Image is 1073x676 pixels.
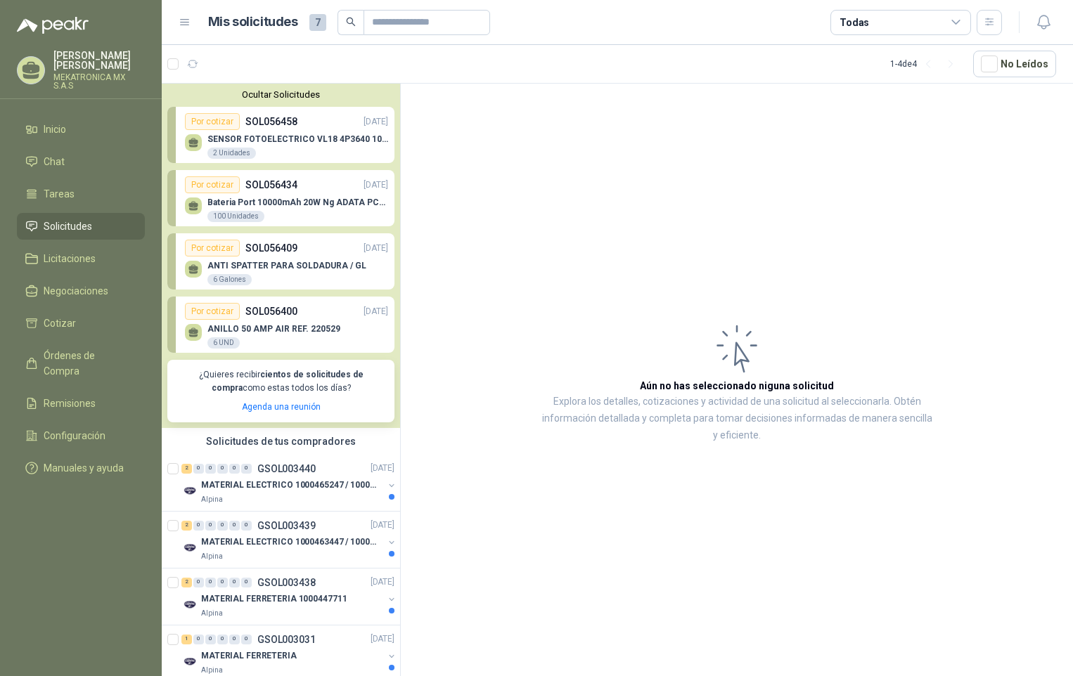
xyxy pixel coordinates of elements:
div: 0 [205,464,216,474]
span: Chat [44,154,65,169]
span: search [346,17,356,27]
a: 1 0 0 0 0 0 GSOL003031[DATE] Company LogoMATERIAL FERRETERIAAlpina [181,631,397,676]
p: GSOL003439 [257,521,316,531]
p: [DATE] [364,115,388,129]
div: 0 [241,464,252,474]
span: Tareas [44,186,75,202]
p: MATERIAL FERRETERIA 1000447711 [201,592,347,606]
a: 2 0 0 0 0 0 GSOL003440[DATE] Company LogoMATERIAL ELECTRICO 1000465247 / 1000466995Alpina [181,460,397,505]
a: Licitaciones [17,245,145,272]
div: 2 [181,578,192,587]
div: 0 [241,521,252,531]
div: 0 [229,635,240,644]
div: 2 Unidades [207,148,256,159]
p: [DATE] [364,305,388,318]
div: 0 [229,464,240,474]
a: Remisiones [17,390,145,417]
a: Por cotizarSOL056409[DATE] ANTI SPATTER PARA SOLDADURA / GL6 Galones [167,233,394,290]
div: Por cotizar [185,113,240,130]
img: Company Logo [181,540,198,557]
p: [DATE] [371,576,394,589]
div: Por cotizar [185,240,240,256]
div: 0 [193,464,204,474]
p: GSOL003031 [257,635,316,644]
p: SOL056458 [245,114,297,129]
a: Por cotizarSOL056434[DATE] Bateria Port 10000mAh 20W Ng ADATA PC100BKCarga100 Unidades [167,170,394,226]
div: 0 [217,521,228,531]
a: Negociaciones [17,278,145,304]
p: Alpina [201,494,223,505]
p: [DATE] [371,519,394,532]
p: Alpina [201,665,223,676]
a: Solicitudes [17,213,145,240]
span: Cotizar [44,316,76,331]
div: 1 - 4 de 4 [890,53,962,75]
p: SOL056400 [245,304,297,319]
p: SOL056434 [245,177,297,193]
div: Solicitudes de tus compradores [162,428,400,455]
div: 0 [193,521,204,531]
span: Órdenes de Compra [44,348,131,379]
div: Por cotizar [185,176,240,193]
button: No Leídos [973,51,1056,77]
div: 0 [193,635,204,644]
p: ¿Quieres recibir como estas todos los días? [176,368,386,395]
span: Negociaciones [44,283,108,299]
div: Todas [840,15,869,30]
a: Manuales y ayuda [17,455,145,481]
div: 6 Galones [207,274,252,285]
img: Logo peakr [17,17,89,34]
a: Cotizar [17,310,145,337]
p: ANTI SPATTER PARA SOLDADURA / GL [207,261,366,271]
span: Licitaciones [44,251,96,266]
div: 0 [193,578,204,587]
p: Explora los detalles, cotizaciones y actividad de una solicitud al seleccionarla. Obtén informaci... [541,394,932,444]
img: Company Logo [181,483,198,500]
span: Inicio [44,122,66,137]
a: Inicio [17,116,145,143]
p: MATERIAL FERRETERIA [201,649,297,663]
img: Company Logo [181,597,198,613]
h3: Aún no has seleccionado niguna solicitud [640,378,834,394]
div: 0 [241,635,252,644]
p: MATERIAL ELECTRICO 1000463447 / 1000465800 [201,535,376,549]
div: 2 [181,464,192,474]
p: MATERIAL ELECTRICO 1000465247 / 1000466995 [201,479,376,492]
a: Configuración [17,422,145,449]
a: Chat [17,148,145,175]
div: Ocultar SolicitudesPor cotizarSOL056458[DATE] SENSOR FOTOELECTRICO VL18 4P3640 10 30 V2 UnidadesP... [162,84,400,428]
div: 0 [217,635,228,644]
a: Por cotizarSOL056400[DATE] ANILLO 50 AMP AIR REF. 2205296 UND [167,297,394,353]
p: [DATE] [364,178,388,192]
div: 1 [181,635,192,644]
span: Manuales y ayuda [44,460,124,476]
span: Remisiones [44,396,96,411]
a: Tareas [17,181,145,207]
a: 2 0 0 0 0 0 GSOL003439[DATE] Company LogoMATERIAL ELECTRICO 1000463447 / 1000465800Alpina [181,517,397,562]
p: [DATE] [364,242,388,255]
p: [DATE] [371,632,394,646]
div: 0 [205,635,216,644]
span: 7 [309,14,326,31]
span: Configuración [44,428,105,443]
p: Bateria Port 10000mAh 20W Ng ADATA PC100BKCarga [207,197,388,207]
a: Órdenes de Compra [17,342,145,384]
h1: Mis solicitudes [208,12,298,32]
div: 0 [229,578,240,587]
div: 0 [229,521,240,531]
a: Por cotizarSOL056458[DATE] SENSOR FOTOELECTRICO VL18 4P3640 10 30 V2 Unidades [167,107,394,163]
div: 0 [241,578,252,587]
p: SOL056409 [245,240,297,256]
div: 0 [205,578,216,587]
div: 0 [205,521,216,531]
p: ANILLO 50 AMP AIR REF. 220529 [207,324,340,334]
p: SENSOR FOTOELECTRICO VL18 4P3640 10 30 V [207,134,388,144]
p: [DATE] [371,462,394,475]
a: 2 0 0 0 0 0 GSOL003438[DATE] Company LogoMATERIAL FERRETERIA 1000447711Alpina [181,574,397,619]
a: Agenda una reunión [242,402,321,412]
b: cientos de solicitudes de compra [212,370,364,393]
p: GSOL003438 [257,578,316,587]
button: Ocultar Solicitudes [167,89,394,100]
div: 6 UND [207,337,240,349]
div: 0 [217,464,228,474]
